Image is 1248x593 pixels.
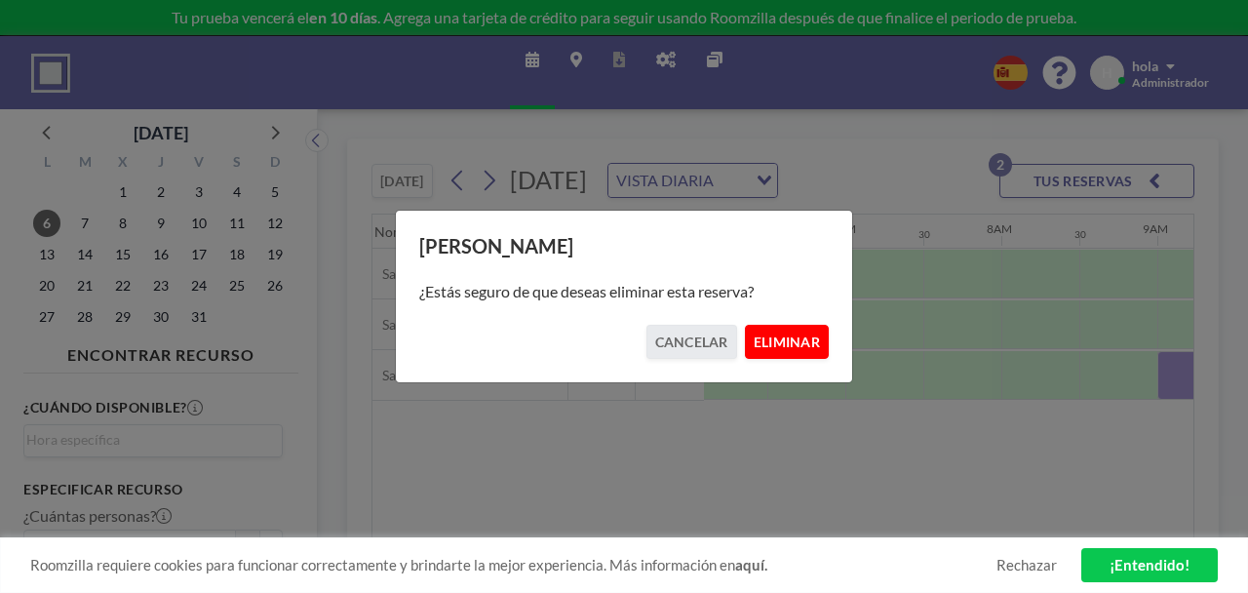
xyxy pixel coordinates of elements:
h3: [PERSON_NAME] [419,234,829,258]
button: CANCELAR [646,325,737,359]
a: aquí. [735,556,767,573]
p: ¿Estás seguro de que deseas eliminar esta reserva? [419,282,829,301]
a: ¡Entendido! [1081,548,1218,582]
a: Rechazar [996,556,1057,574]
span: Roomzilla requiere cookies para funcionar correctamente y brindarte la mejor experiencia. Más inf... [30,556,996,574]
button: ELIMINAR [745,325,829,359]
